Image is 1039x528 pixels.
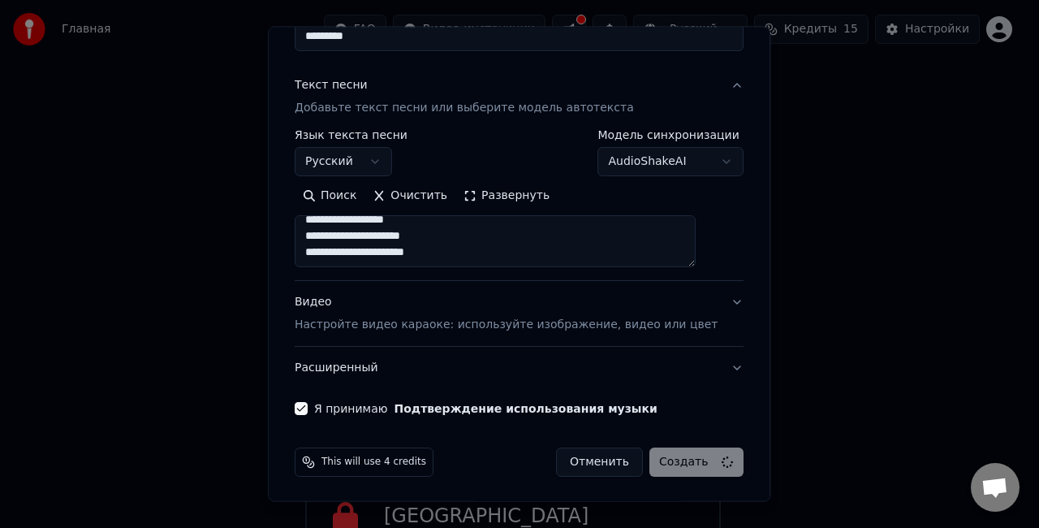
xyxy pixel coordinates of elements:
[598,129,744,141] label: Модель синхронизации
[295,77,368,93] div: Текст песни
[295,100,634,116] p: Добавьте текст песни или выберите модель автотекста
[295,294,718,333] div: Видео
[394,403,657,414] button: Я принимаю
[295,347,744,389] button: Расширенный
[455,183,558,209] button: Развернуть
[295,129,744,280] div: Текст песниДобавьте текст песни или выберите модель автотекста
[295,183,364,209] button: Поиск
[365,183,456,209] button: Очистить
[314,403,657,414] label: Я принимаю
[295,129,407,141] label: Язык текста песни
[556,448,643,477] button: Отменить
[295,317,718,333] p: Настройте видео караоке: используйте изображение, видео или цвет
[321,456,426,469] span: This will use 4 credits
[295,64,744,129] button: Текст песниДобавьте текст песни или выберите модель автотекста
[295,281,744,346] button: ВидеоНастройте видео караоке: используйте изображение, видео или цвет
